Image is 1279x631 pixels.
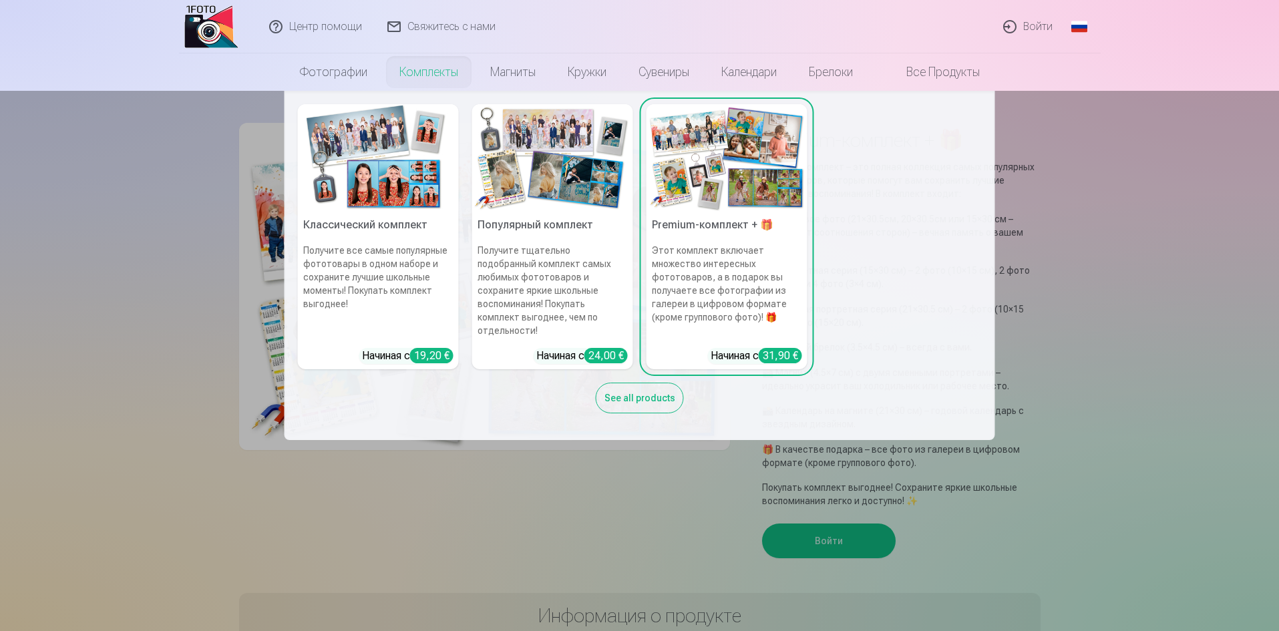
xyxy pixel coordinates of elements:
[596,390,684,404] a: See all products
[298,104,459,369] a: Классический комплектКлассический комплектПолучите все самые популярные фототовары в одном наборе...
[362,348,453,364] div: Начиная с
[622,53,705,91] a: Сувениры
[552,53,622,91] a: Кружки
[474,53,552,91] a: Магниты
[647,104,807,212] img: Premium-комплект + 🎁
[705,53,793,91] a: Календари
[284,53,383,91] a: Фотографии
[647,212,807,238] h5: Premium-комплект + 🎁
[298,238,459,343] h6: Получите все самые популярные фототовары в одном наборе и сохраните лучшие школьные моменты! Поку...
[298,104,459,212] img: Классический комплект
[711,348,802,364] div: Начиная с
[298,212,459,238] h5: Классический комплект
[869,53,996,91] a: Все продукты
[596,383,684,413] div: See all products
[410,348,453,363] div: 19,20 €
[383,53,474,91] a: Комплекты
[793,53,869,91] a: Брелоки
[472,104,633,212] img: Популярный комплект
[472,104,633,369] a: Популярный комплектПопулярный комплектПолучите тщательно подобранный комплект самых любимых фотот...
[584,348,628,363] div: 24,00 €
[472,212,633,238] h5: Популярный комплект
[536,348,628,364] div: Начиная с
[759,348,802,363] div: 31,90 €
[184,5,238,48] img: /zh2
[647,238,807,343] h6: Этот комплект включает множество интересных фототоваров, а в подарок вы получаете все фотографии ...
[472,238,633,343] h6: Получите тщательно подобранный комплект самых любимых фототоваров и сохраните яркие школьные восп...
[647,104,807,369] a: Premium-комплект + 🎁 Premium-комплект + 🎁Этот комплект включает множество интересных фототоваров,...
